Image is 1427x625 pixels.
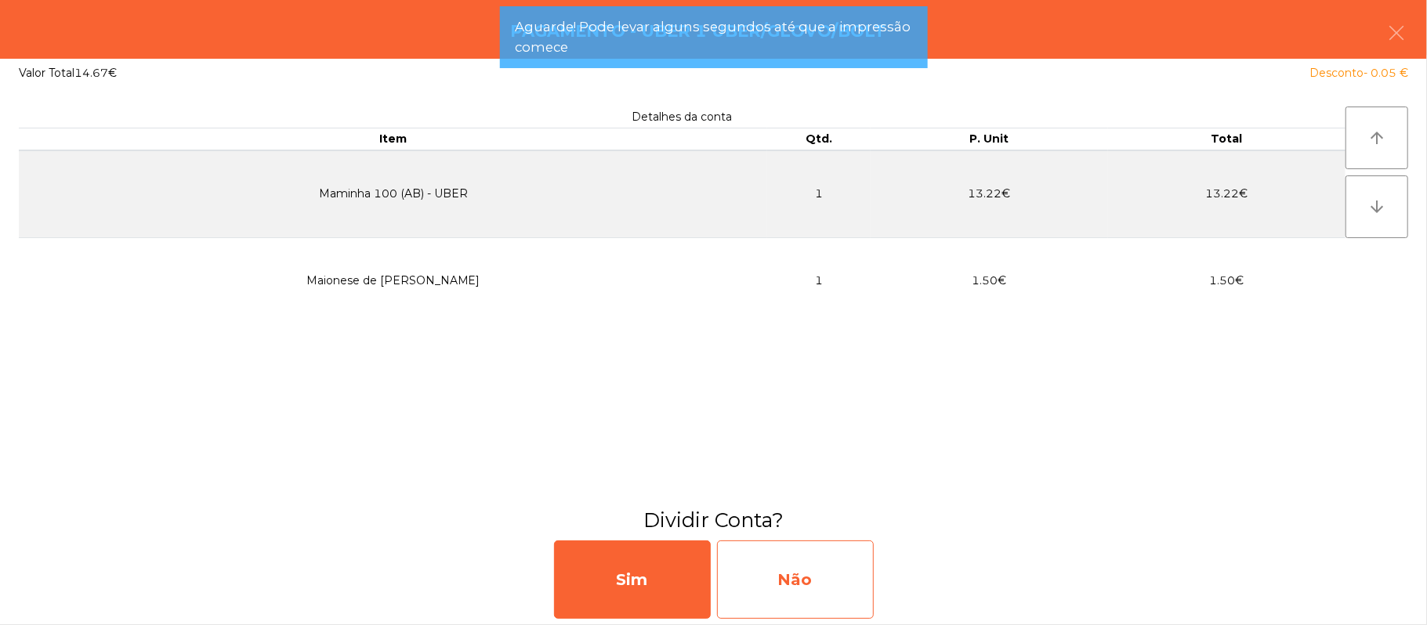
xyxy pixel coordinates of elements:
[19,128,767,150] th: Item
[1108,150,1346,238] td: 13.22€
[1309,65,1408,81] div: Desconto
[1364,66,1408,80] span: - 0.05 €
[19,66,74,80] span: Valor Total
[12,506,1415,534] h3: Dividir Conta?
[19,237,767,323] td: Maionese de [PERSON_NAME]
[767,150,871,238] td: 1
[871,128,1108,150] th: P. Unit
[1367,128,1386,147] i: arrow_upward
[515,17,911,56] span: Aguarde! Pode levar alguns segundos até que a impressão comece
[871,150,1108,238] td: 13.22€
[1367,197,1386,216] i: arrow_downward
[717,540,874,619] div: Não
[1346,107,1408,169] button: arrow_upward
[871,237,1108,323] td: 1.50€
[1346,175,1408,238] button: arrow_downward
[767,237,871,323] td: 1
[767,128,871,150] th: Qtd.
[1108,128,1346,150] th: Total
[19,150,767,238] td: Maminha 100 (AB) - UBER
[74,66,117,80] span: 14.67€
[632,110,733,124] span: Detalhes da conta
[554,540,711,619] div: Sim
[1108,237,1346,323] td: 1.50€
